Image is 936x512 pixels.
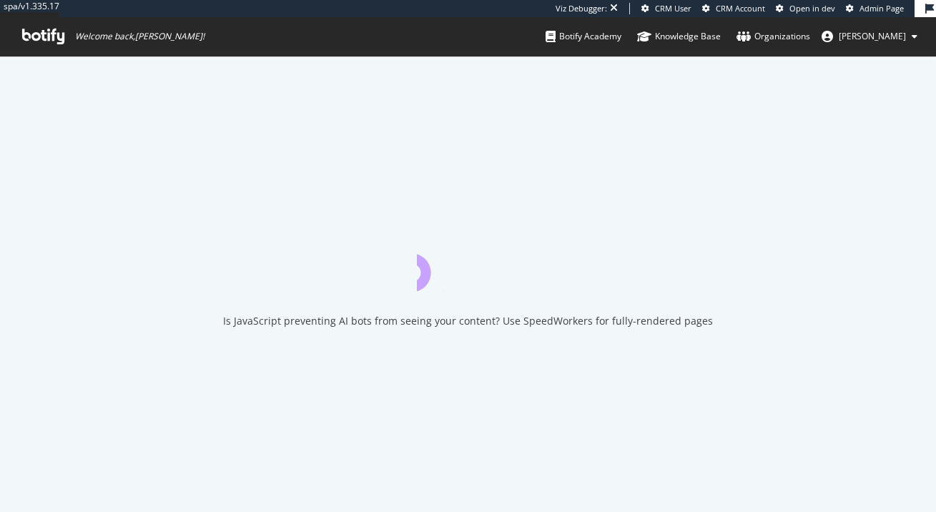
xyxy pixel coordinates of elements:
span: Admin Page [859,3,904,14]
span: Welcome back, [PERSON_NAME] ! [75,31,205,42]
a: CRM User [641,3,691,14]
a: Botify Academy [546,17,621,56]
a: Admin Page [846,3,904,14]
a: Knowledge Base [637,17,721,56]
a: CRM Account [702,3,765,14]
a: Open in dev [776,3,835,14]
span: CRM Account [716,3,765,14]
span: adrianna [839,30,906,42]
div: Organizations [737,29,810,44]
div: Botify Academy [546,29,621,44]
span: CRM User [655,3,691,14]
div: animation [417,240,520,291]
div: Is JavaScript preventing AI bots from seeing your content? Use SpeedWorkers for fully-rendered pages [223,314,713,328]
div: Knowledge Base [637,29,721,44]
div: Viz Debugger: [556,3,607,14]
button: [PERSON_NAME] [810,25,929,48]
a: Organizations [737,17,810,56]
span: Open in dev [789,3,835,14]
